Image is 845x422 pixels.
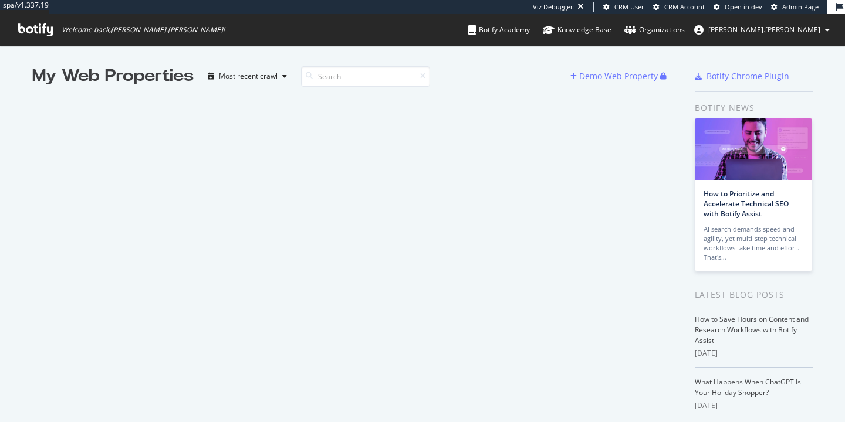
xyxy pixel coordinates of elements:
button: Most recent crawl [203,67,292,86]
a: How to Prioritize and Accelerate Technical SEO with Botify Assist [704,189,789,219]
div: [DATE] [695,348,813,359]
div: Botify news [695,101,813,114]
button: Demo Web Property [570,67,660,86]
a: Open in dev [714,2,762,12]
a: What Happens When ChatGPT Is Your Holiday Shopper? [695,377,801,397]
div: AI search demands speed and agility, yet multi-step technical workflows take time and effort. Tha... [704,224,803,262]
div: Botify Chrome Plugin [707,70,789,82]
a: Demo Web Property [570,71,660,81]
a: CRM Account [653,2,705,12]
a: How to Save Hours on Content and Research Workflows with Botify Assist [695,314,809,345]
div: Botify Academy [468,24,530,36]
span: Admin Page [782,2,819,11]
div: [DATE] [695,400,813,411]
div: Knowledge Base [543,24,611,36]
input: Search [301,66,430,87]
a: Organizations [624,14,685,46]
div: Viz Debugger: [533,2,575,12]
span: CRM Account [664,2,705,11]
div: Organizations [624,24,685,36]
span: CRM User [614,2,644,11]
div: Demo Web Property [579,70,658,82]
span: Open in dev [725,2,762,11]
div: Most recent crawl [219,73,278,80]
div: My Web Properties [32,64,194,88]
div: Latest Blog Posts [695,288,813,301]
button: [PERSON_NAME].[PERSON_NAME] [685,21,839,39]
a: Knowledge Base [543,14,611,46]
a: CRM User [603,2,644,12]
a: Admin Page [771,2,819,12]
a: Botify Academy [468,14,530,46]
img: How to Prioritize and Accelerate Technical SEO with Botify Assist [695,118,812,180]
span: maggie.sullivan [708,25,820,35]
span: Welcome back, [PERSON_NAME].[PERSON_NAME] ! [62,25,225,35]
a: Botify Chrome Plugin [695,70,789,82]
